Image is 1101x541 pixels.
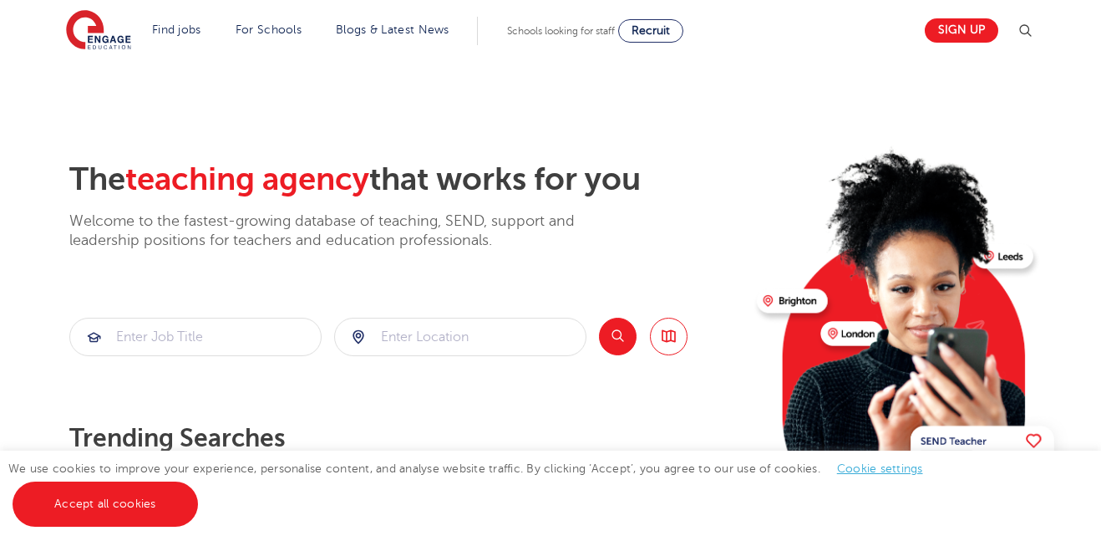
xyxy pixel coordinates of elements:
span: We use cookies to improve your experience, personalise content, and analyse website traffic. By c... [8,462,940,510]
div: Submit [69,318,322,356]
p: Welcome to the fastest-growing database of teaching, SEND, support and leadership positions for t... [69,212,621,251]
a: Blogs & Latest News [336,23,449,36]
a: Sign up [925,18,998,43]
div: Submit [334,318,586,356]
input: Submit [70,319,321,355]
a: For Schools [236,23,302,36]
a: Accept all cookies [13,482,198,527]
span: teaching agency [125,161,369,197]
a: Recruit [618,19,683,43]
a: Find jobs [152,23,201,36]
button: Search [599,318,637,355]
input: Submit [335,319,586,355]
a: Cookie settings [837,462,923,475]
h2: The that works for you [69,161,743,199]
span: Recruit [632,24,670,37]
p: Trending searches [69,423,743,453]
img: Engage Education [66,10,131,52]
span: Schools looking for staff [507,25,615,37]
